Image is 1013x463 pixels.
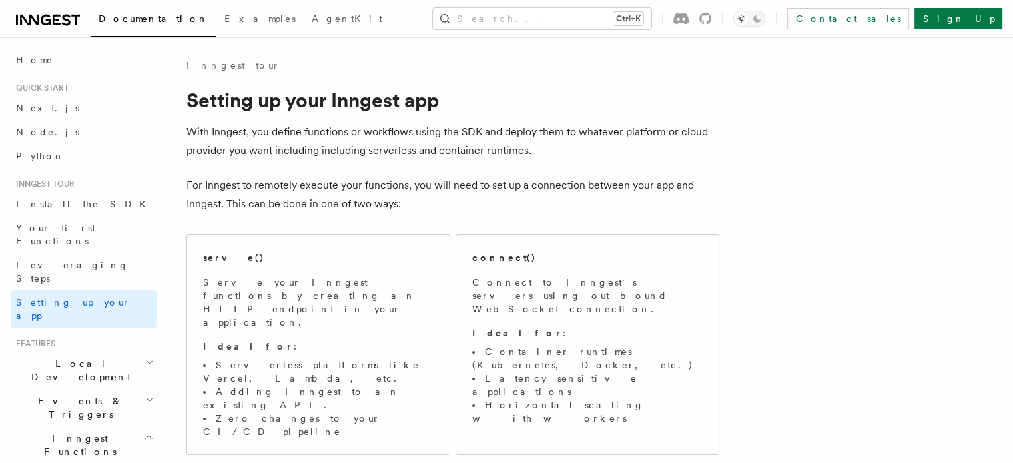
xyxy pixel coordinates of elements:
p: : [203,340,434,353]
span: Setting up your app [16,297,131,321]
p: Serve your Inngest functions by creating an HTTP endpoint in your application. [203,276,434,329]
h2: connect() [472,251,536,264]
li: Serverless platforms like Vercel, Lambda, etc. [203,358,434,385]
span: AgentKit [312,13,382,24]
p: Connect to Inngest's servers using out-bound WebSocket connection. [472,276,703,316]
span: Examples [224,13,296,24]
span: Your first Functions [16,223,95,246]
button: Events & Triggers [11,389,157,426]
span: Documentation [99,13,208,24]
span: Next.js [16,103,79,113]
span: Quick start [11,83,69,93]
strong: Ideal for [203,341,294,352]
span: Python [16,151,65,161]
a: connect()Connect to Inngest's servers using out-bound WebSocket connection.Ideal for:Container ru... [456,234,719,455]
span: Node.js [16,127,79,137]
button: Toggle dark mode [733,11,765,27]
a: Python [11,144,157,168]
span: Local Development [11,357,145,384]
a: Node.js [11,120,157,144]
button: Search...Ctrl+K [433,8,651,29]
h1: Setting up your Inngest app [186,88,719,112]
span: Leveraging Steps [16,260,129,284]
a: Documentation [91,4,216,37]
a: Next.js [11,96,157,120]
a: AgentKit [304,4,390,36]
a: Examples [216,4,304,36]
span: Events & Triggers [11,394,145,421]
li: Adding Inngest to an existing API. [203,385,434,412]
a: Your first Functions [11,216,157,253]
a: Contact sales [787,8,909,29]
span: Home [16,53,53,67]
li: Container runtimes (Kubernetes, Docker, etc.) [472,345,703,372]
li: Latency sensitive applications [472,372,703,398]
span: Install the SDK [16,199,154,209]
span: Features [11,338,55,349]
p: With Inngest, you define functions or workflows using the SDK and deploy them to whatever platfor... [186,123,719,160]
button: Local Development [11,352,157,389]
h2: serve() [203,251,264,264]
p: For Inngest to remotely execute your functions, you will need to set up a connection between your... [186,176,719,213]
li: Zero changes to your CI/CD pipeline [203,412,434,438]
a: Sign Up [914,8,1002,29]
span: Inngest tour [11,179,75,189]
a: Inngest tour [186,59,280,72]
a: serve()Serve your Inngest functions by creating an HTTP endpoint in your application.Ideal for:Se... [186,234,450,455]
li: Horizontal scaling with workers [472,398,703,425]
a: Setting up your app [11,290,157,328]
a: Home [11,48,157,72]
span: Inngest Functions [11,432,144,458]
p: : [472,326,703,340]
a: Leveraging Steps [11,253,157,290]
strong: Ideal for [472,328,563,338]
kbd: Ctrl+K [613,12,643,25]
a: Install the SDK [11,192,157,216]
